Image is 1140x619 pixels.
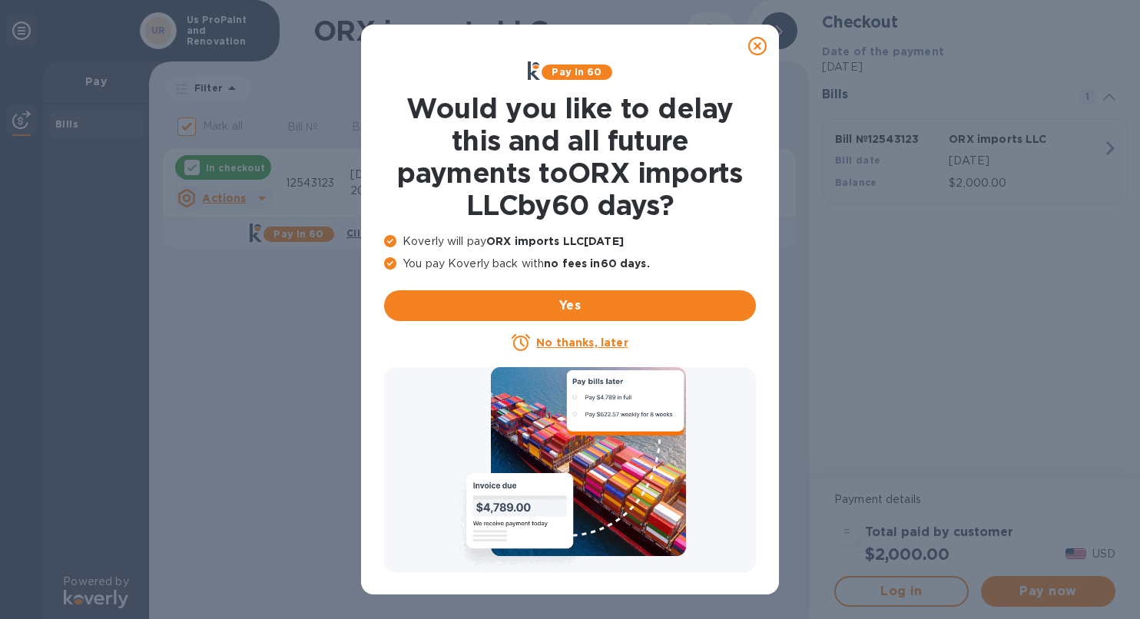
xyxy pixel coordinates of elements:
[486,235,624,247] b: ORX imports LLC [DATE]
[384,92,756,221] h1: Would you like to delay this and all future payments to ORX imports LLC by 60 days ?
[384,256,756,272] p: You pay Koverly back with
[552,66,601,78] b: Pay in 60
[544,257,649,270] b: no fees in 60 days .
[396,296,744,315] span: Yes
[536,336,628,349] u: No thanks, later
[384,233,756,250] p: Koverly will pay
[384,290,756,321] button: Yes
